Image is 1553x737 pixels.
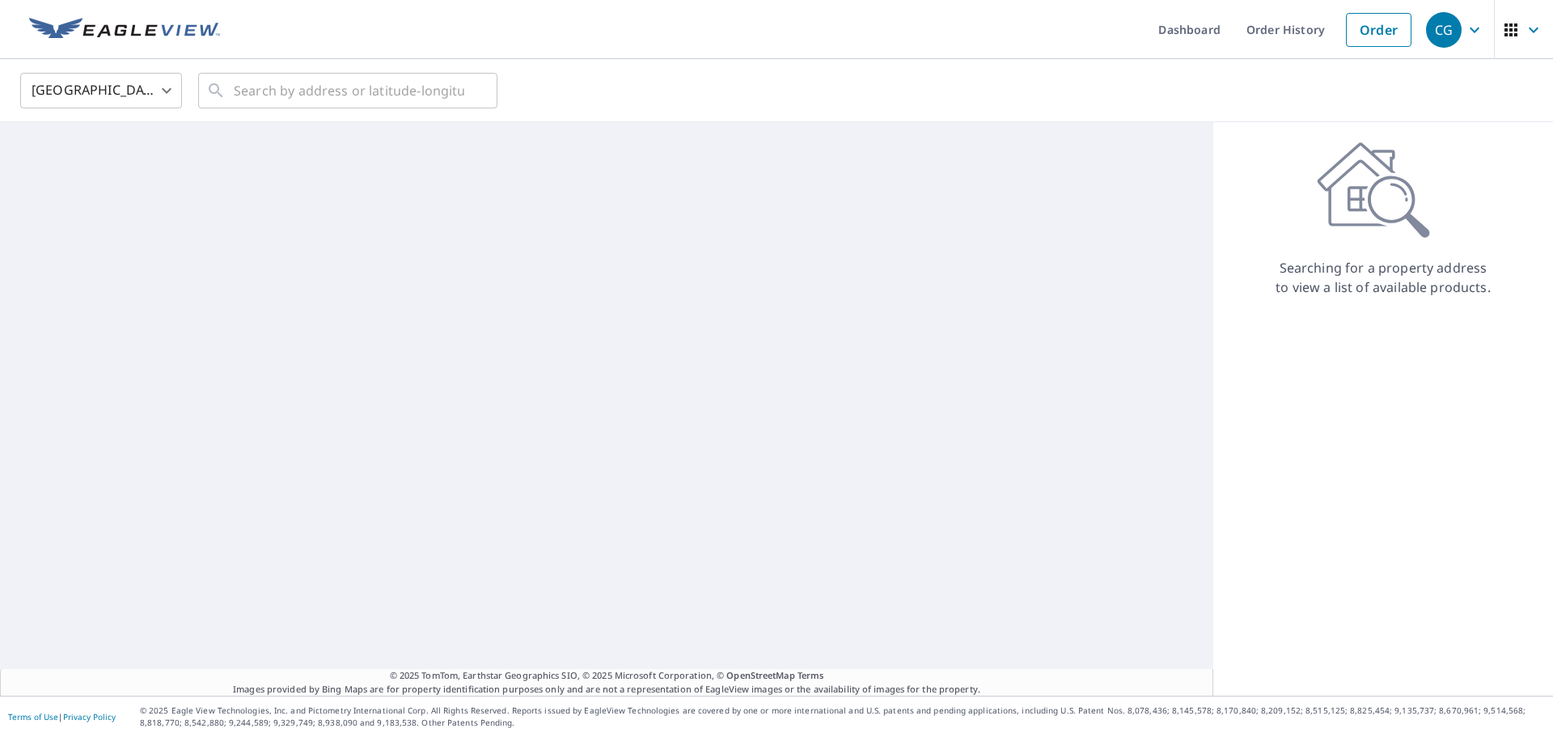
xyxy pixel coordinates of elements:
[390,669,824,683] span: © 2025 TomTom, Earthstar Geographics SIO, © 2025 Microsoft Corporation, ©
[8,711,58,722] a: Terms of Use
[234,68,464,113] input: Search by address or latitude-longitude
[726,669,794,681] a: OpenStreetMap
[20,68,182,113] div: [GEOGRAPHIC_DATA]
[1346,13,1411,47] a: Order
[63,711,116,722] a: Privacy Policy
[798,669,824,681] a: Terms
[8,712,116,722] p: |
[140,705,1545,729] p: © 2025 Eagle View Technologies, Inc. and Pictometry International Corp. All Rights Reserved. Repo...
[29,18,220,42] img: EV Logo
[1275,258,1492,297] p: Searching for a property address to view a list of available products.
[1426,12,1462,48] div: CG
